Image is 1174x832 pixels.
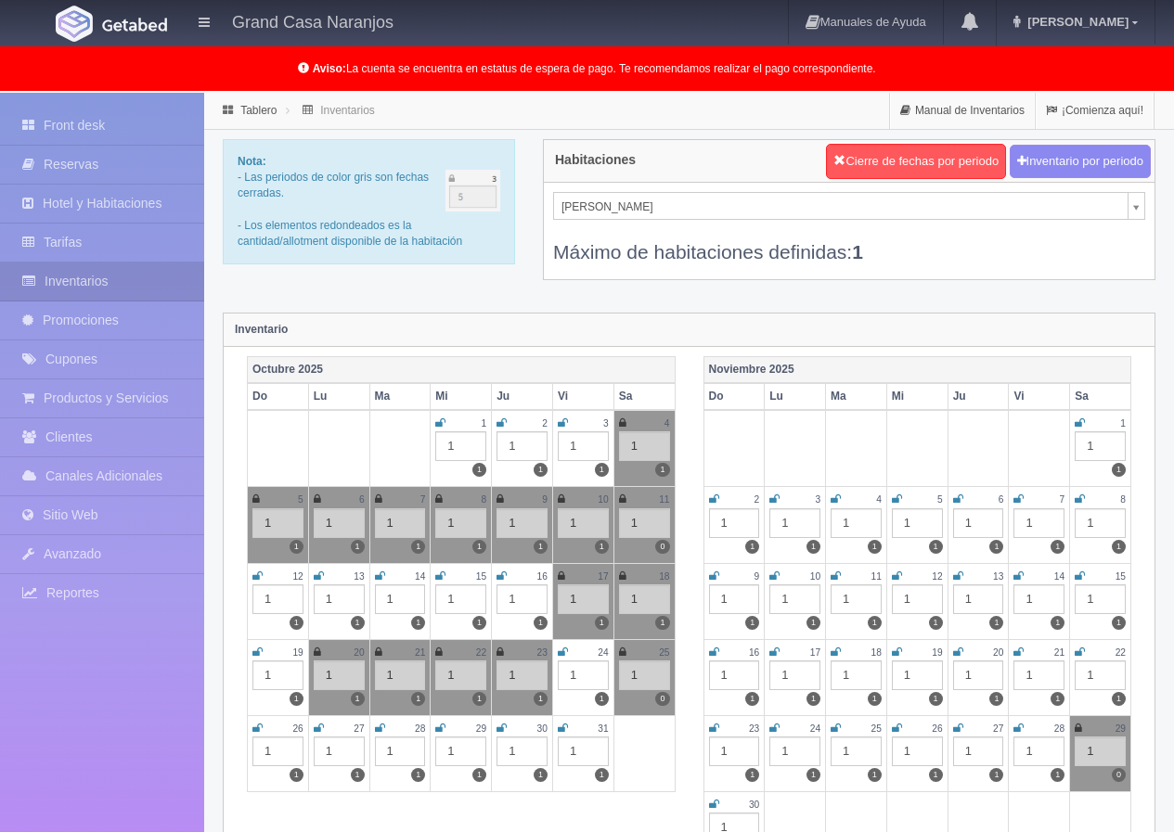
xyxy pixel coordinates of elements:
[552,383,613,410] th: Vi
[1013,584,1064,614] div: 1
[1112,540,1126,554] label: 1
[102,18,167,32] img: Getabed
[831,660,882,690] div: 1
[290,540,303,554] label: 1
[709,660,760,690] div: 1
[806,540,820,554] label: 1
[252,660,303,690] div: 1
[993,647,1003,658] small: 20
[558,660,609,690] div: 1
[1060,494,1065,505] small: 7
[892,660,943,690] div: 1
[598,571,608,582] small: 17
[375,584,426,614] div: 1
[1051,616,1064,630] label: 1
[932,571,942,582] small: 12
[989,768,1003,782] label: 1
[868,692,882,706] label: 1
[351,616,365,630] label: 1
[929,768,943,782] label: 1
[553,220,1145,265] div: Máximo de habitaciones definidas:
[411,540,425,554] label: 1
[537,571,548,582] small: 16
[537,647,548,658] small: 23
[659,494,669,505] small: 11
[989,616,1003,630] label: 1
[932,723,942,734] small: 26
[1075,431,1126,461] div: 1
[810,571,820,582] small: 10
[769,736,820,766] div: 1
[1112,616,1126,630] label: 1
[252,584,303,614] div: 1
[929,692,943,706] label: 1
[749,723,759,734] small: 23
[238,155,266,168] b: Nota:
[871,723,882,734] small: 25
[655,692,669,706] label: 0
[472,692,486,706] label: 1
[415,647,425,658] small: 21
[292,647,303,658] small: 19
[472,768,486,782] label: 1
[481,494,486,505] small: 8
[1075,508,1126,538] div: 1
[375,660,426,690] div: 1
[598,494,608,505] small: 10
[749,800,759,810] small: 30
[472,616,486,630] label: 1
[655,540,669,554] label: 0
[314,736,365,766] div: 1
[534,768,548,782] label: 1
[252,736,303,766] div: 1
[655,616,669,630] label: 1
[435,431,486,461] div: 1
[810,647,820,658] small: 17
[435,736,486,766] div: 1
[892,584,943,614] div: 1
[1013,736,1064,766] div: 1
[613,383,675,410] th: Sa
[555,153,636,167] h4: Habitaciones
[595,768,609,782] label: 1
[619,508,670,538] div: 1
[871,647,882,658] small: 18
[497,736,548,766] div: 1
[308,383,369,410] th: Lu
[1054,571,1064,582] small: 14
[1051,540,1064,554] label: 1
[806,768,820,782] label: 1
[1051,692,1064,706] label: 1
[1013,508,1064,538] div: 1
[1075,736,1126,766] div: 1
[497,660,548,690] div: 1
[1070,383,1131,410] th: Sa
[769,660,820,690] div: 1
[420,494,426,505] small: 7
[542,418,548,429] small: 2
[598,723,608,734] small: 31
[534,463,548,477] label: 1
[351,768,365,782] label: 1
[351,540,365,554] label: 1
[886,383,948,410] th: Mi
[1009,383,1070,410] th: Vi
[831,736,882,766] div: 1
[290,692,303,706] label: 1
[497,431,548,461] div: 1
[553,192,1145,220] a: [PERSON_NAME]
[953,736,1004,766] div: 1
[290,616,303,630] label: 1
[314,660,365,690] div: 1
[351,692,365,706] label: 1
[534,616,548,630] label: 1
[1054,723,1064,734] small: 28
[445,170,500,211] img: cutoff.png
[537,723,548,734] small: 30
[664,418,670,429] small: 4
[619,660,670,690] div: 1
[292,723,303,734] small: 26
[497,584,548,614] div: 1
[595,692,609,706] label: 1
[709,736,760,766] div: 1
